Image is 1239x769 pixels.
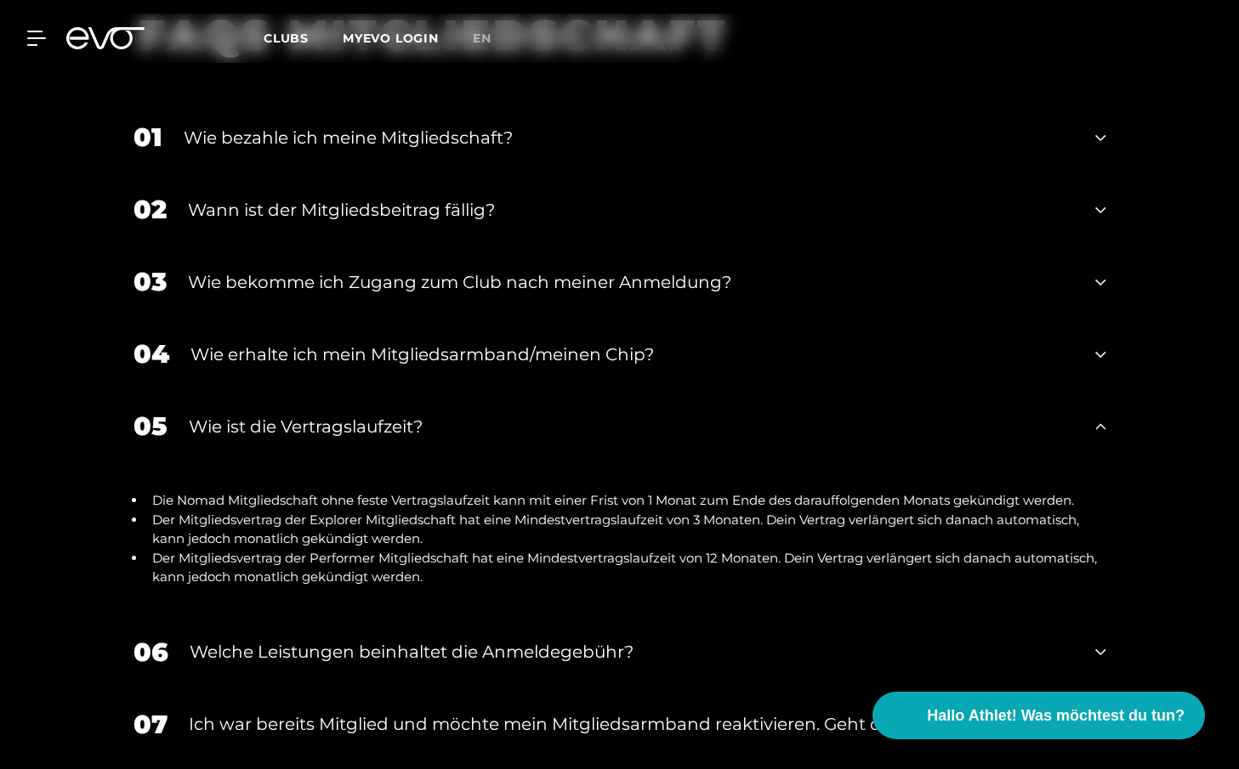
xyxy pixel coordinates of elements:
[184,125,1075,150] div: Wie bezahle ich meine Mitgliedschaft?
[134,118,162,156] div: 01
[189,711,1075,737] div: Ich war bereits Mitglied und möchte mein Mitgliedsarmband reaktivieren. Geht das?
[264,31,309,46] span: Clubs
[146,491,1106,511] li: Die Nomad Mitgliedschaft ohne feste Vertragslaufzeit kann mit einer Frist von 1 Monat zum Ende de...
[190,639,1075,664] div: Welche Leistungen beinhaltet die Anmeldegebühr?
[190,342,1075,367] div: Wie erhalte ich mein Mitgliedsarmband/meinen Chip?
[473,31,492,46] span: en
[146,511,1106,549] li: Der Mitgliedsvertrag der Explorer Mitgliedschaft hat eine Mindestvertragslaufzeit von 3 Monaten. ...
[134,407,168,445] div: 05
[189,414,1075,439] div: Wie ist die Vertragslaufzeit?
[134,335,169,373] div: 04
[188,197,1075,223] div: Wann ist der Mitgliedsbeitrag fällig?
[927,704,1185,727] span: Hallo Athlet! Was möchtest du tun?
[134,633,168,671] div: 06
[134,263,167,301] div: 03
[146,549,1106,587] li: Der Mitgliedsvertrag der Performer Mitgliedschaft hat eine Mindestvertragslaufzeit von 12 Monaten...
[872,692,1205,739] button: Hallo Athlet! Was möchtest du tun?
[134,705,168,744] div: 07
[134,190,167,229] div: 02
[343,31,439,46] a: MYEVO LOGIN
[188,269,1075,295] div: Wie bekomme ich Zugang zum Club nach meiner Anmeldung?
[473,29,512,48] a: en
[264,30,343,46] a: Clubs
